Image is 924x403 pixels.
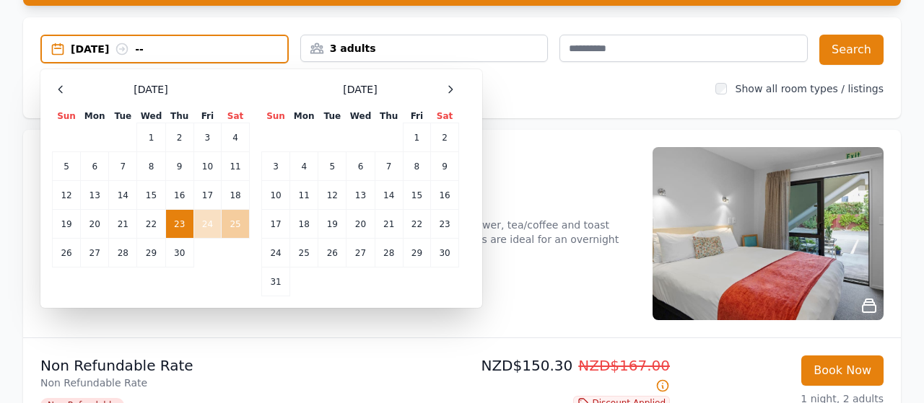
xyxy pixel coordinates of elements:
td: 12 [53,181,81,210]
td: 16 [431,181,459,210]
td: 20 [81,210,109,239]
th: Sun [262,110,290,123]
span: NZD$167.00 [578,357,670,374]
td: 27 [81,239,109,267]
td: 7 [109,152,137,181]
p: Non Refundable Rate [40,355,456,376]
td: 15 [137,181,165,210]
td: 3 [193,123,221,152]
p: NZD$150.30 [468,355,670,396]
td: 8 [403,152,430,181]
td: 21 [375,210,403,239]
p: Non Refundable Rate [40,376,456,390]
td: 30 [431,239,459,267]
td: 20 [346,210,375,239]
th: Thu [375,110,403,123]
th: Wed [346,110,375,123]
th: Sat [222,110,250,123]
td: 7 [375,152,403,181]
td: 31 [262,267,290,296]
div: [DATE] -- [71,42,287,56]
td: 1 [403,123,430,152]
td: 29 [403,239,430,267]
th: Thu [165,110,193,123]
td: 13 [81,181,109,210]
td: 17 [193,181,221,210]
label: Show all room types / listings [736,83,884,94]
th: Mon [290,110,318,123]
th: Wed [137,110,165,123]
td: 14 [109,181,137,210]
td: 22 [137,210,165,239]
th: Sun [53,110,81,123]
td: 19 [318,210,346,239]
td: 11 [222,152,250,181]
th: Mon [81,110,109,123]
th: Sat [431,110,459,123]
td: 19 [53,210,81,239]
td: 9 [165,152,193,181]
div: 3 adults [301,41,548,56]
button: Book Now [801,355,884,386]
td: 5 [53,152,81,181]
td: 17 [262,210,290,239]
td: 4 [290,152,318,181]
td: 10 [262,181,290,210]
td: 5 [318,152,346,181]
td: 22 [403,210,430,239]
span: [DATE] [343,82,377,97]
td: 21 [109,210,137,239]
td: 16 [165,181,193,210]
td: 10 [193,152,221,181]
span: [DATE] [134,82,167,97]
td: 13 [346,181,375,210]
td: 24 [193,210,221,239]
td: 29 [137,239,165,267]
td: 12 [318,181,346,210]
td: 28 [375,239,403,267]
td: 23 [165,210,193,239]
th: Fri [403,110,430,123]
td: 1 [137,123,165,152]
th: Fri [193,110,221,123]
td: 27 [346,239,375,267]
td: 8 [137,152,165,181]
td: 4 [222,123,250,152]
th: Tue [109,110,137,123]
td: 18 [290,210,318,239]
td: 24 [262,239,290,267]
td: 25 [290,239,318,267]
td: 3 [262,152,290,181]
th: Tue [318,110,346,123]
td: 18 [222,181,250,210]
td: 28 [109,239,137,267]
td: 6 [81,152,109,181]
td: 15 [403,181,430,210]
td: 6 [346,152,375,181]
td: 25 [222,210,250,239]
td: 23 [431,210,459,239]
button: Search [819,35,884,65]
td: 30 [165,239,193,267]
td: 26 [318,239,346,267]
td: 2 [165,123,193,152]
td: 9 [431,152,459,181]
td: 11 [290,181,318,210]
td: 26 [53,239,81,267]
td: 2 [431,123,459,152]
td: 14 [375,181,403,210]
